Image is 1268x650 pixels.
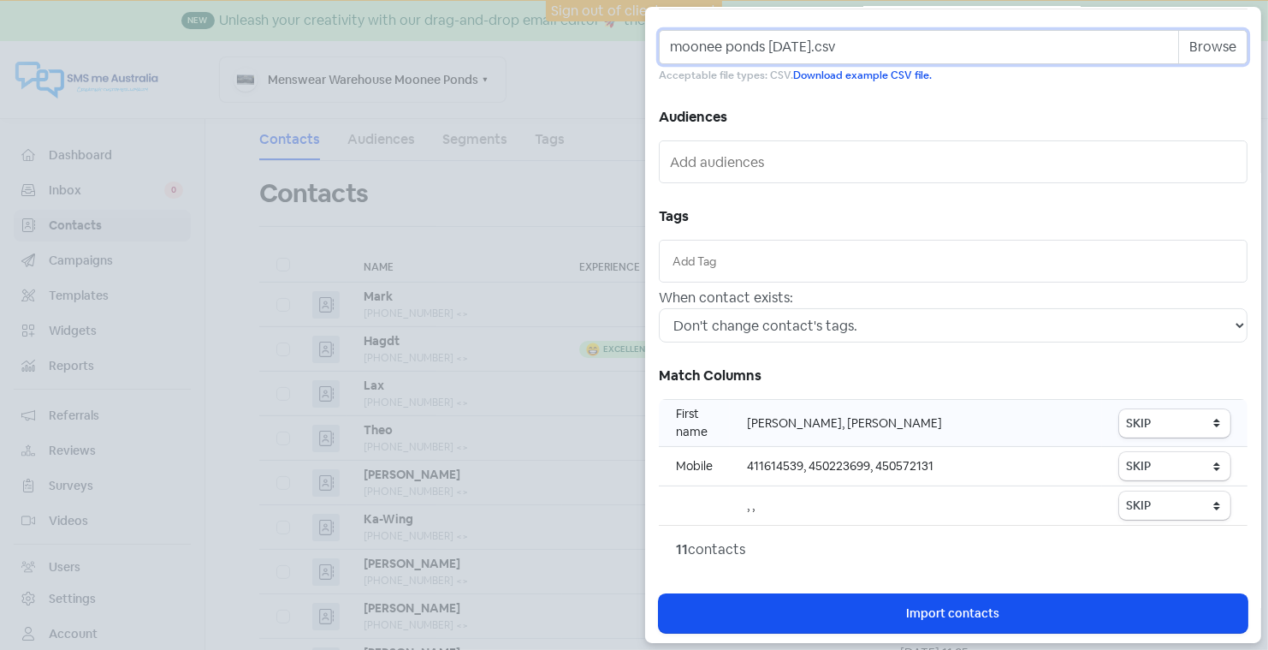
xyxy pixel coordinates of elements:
[793,69,932,82] a: Download example CSV file.
[673,252,1234,271] input: Add Tag
[730,486,1102,526] td: , ,
[907,605,1000,623] span: Import contacts
[659,400,730,447] td: First name
[670,148,1240,176] input: Add audiences
[659,363,1247,389] h5: Match Columns
[730,447,1102,486] td: 411614539, 450223699, 450572131
[676,540,1230,560] div: contacts
[730,400,1102,447] td: [PERSON_NAME], [PERSON_NAME]
[659,68,1247,84] small: Acceptable file types: CSV.
[659,594,1247,633] button: Import contacts
[659,104,1247,130] h5: Audiences
[676,540,688,558] strong: 11
[659,447,730,486] td: Mobile
[659,288,1247,308] div: When contact exists:
[659,204,1247,230] h5: Tags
